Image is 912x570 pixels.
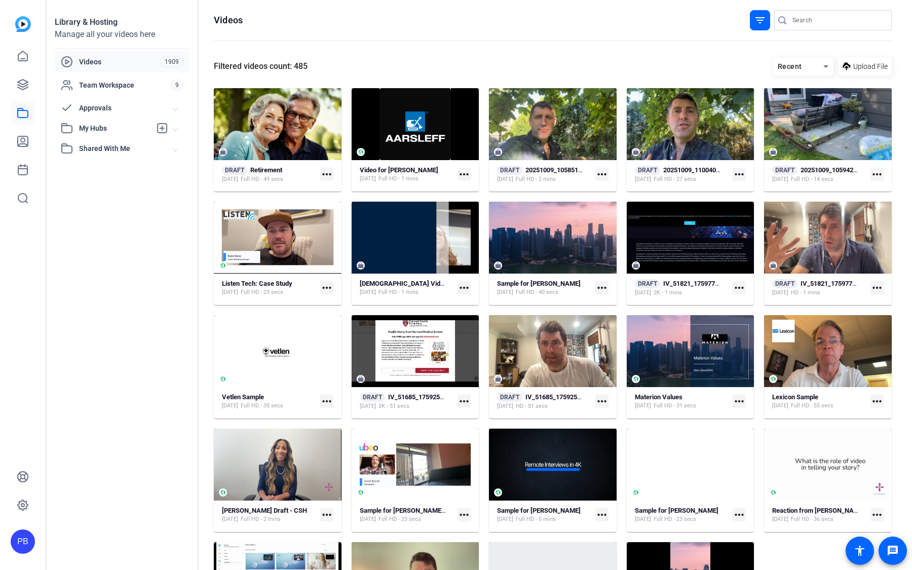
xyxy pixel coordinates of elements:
[250,166,282,174] strong: Retirement
[222,393,316,410] a: Vetlen Sample[DATE]Full HD - 35 secs
[792,14,884,26] input: Search
[801,280,905,287] strong: IV_51821_1759777897471_webcam
[360,280,447,287] strong: [DEMOGRAPHIC_DATA] Video
[55,118,189,138] mat-expansion-panel-header: My Hubs
[516,175,556,183] span: Full HD - 2 mins
[853,61,888,72] span: Upload File
[854,545,866,557] mat-icon: accessibility
[497,166,522,175] span: DRAFT
[378,402,409,410] span: 2K - 51 secs
[378,515,421,523] span: Full HD - 23 secs
[55,138,189,159] mat-expansion-panel-header: Shared With Me
[222,166,247,175] span: DRAFT
[635,166,660,175] span: DRAFT
[870,395,884,408] mat-icon: more_horiz
[360,515,376,523] span: [DATE]
[754,14,766,26] mat-icon: filter_list
[55,28,189,41] div: Manage all your videos here
[635,289,651,297] span: [DATE]
[241,175,283,183] span: Full HD - 49 secs
[497,507,581,514] strong: Sample for [PERSON_NAME]
[222,280,316,296] a: Listen Tech: Case Study[DATE]Full HD - 23 secs
[733,281,746,294] mat-icon: more_horiz
[378,175,419,183] span: Full HD - 1 mins
[791,515,833,523] span: Full HD - 36 secs
[55,16,189,28] div: Library & Hosting
[497,280,581,287] strong: Sample for [PERSON_NAME]
[79,143,173,154] span: Shared With Me
[635,507,729,523] a: Sample for [PERSON_NAME][DATE]Full HD - 23 secs
[654,175,696,183] span: Full HD - 27 secs
[79,103,173,113] span: Approvals
[222,175,238,183] span: [DATE]
[360,393,385,402] span: DRAFT
[635,507,718,514] strong: Sample for [PERSON_NAME]
[222,280,292,287] strong: Listen Tech: Case Study
[497,166,591,183] a: DRAFT20251009_105851.MOV[DATE]Full HD - 2 mins
[497,507,591,523] a: Sample for [PERSON_NAME][DATE]Full HD - 5 mins
[15,16,31,32] img: blue-gradient.svg
[801,166,870,174] strong: 20251009_105942.MOV
[635,279,729,297] a: DRAFTIV_51821_1759777897471_screen[DATE]2K - 1 mins
[772,393,866,410] a: Lexicon Sample[DATE]Full HD - 55 secs
[214,14,243,26] h1: Videos
[241,515,281,523] span: Full HD - 2 mins
[772,515,788,523] span: [DATE]
[497,515,513,523] span: [DATE]
[497,288,513,296] span: [DATE]
[458,395,471,408] mat-icon: more_horiz
[497,402,513,410] span: [DATE]
[320,395,333,408] mat-icon: more_horiz
[360,166,454,183] a: Video for [PERSON_NAME][DATE]Full HD - 1 mins
[887,545,899,557] mat-icon: message
[497,175,513,183] span: [DATE]
[360,288,376,296] span: [DATE]
[525,166,595,174] strong: 20251009_105851.MOV
[791,289,820,297] span: HD - 1 mins
[222,507,307,514] strong: [PERSON_NAME] Draft - CSH
[222,393,264,401] strong: Vetlen Sample
[772,166,797,175] span: DRAFT
[839,57,892,75] button: Upload File
[772,279,797,288] span: DRAFT
[635,279,660,288] span: DRAFT
[870,508,884,521] mat-icon: more_horiz
[772,402,788,410] span: [DATE]
[635,393,682,401] strong: Materion Values
[320,168,333,181] mat-icon: more_horiz
[772,175,788,183] span: [DATE]
[222,507,316,523] a: [PERSON_NAME] Draft - CSH[DATE]Full HD - 2 mins
[654,402,696,410] span: Full HD - 31 secs
[595,281,609,294] mat-icon: more_horiz
[772,507,884,514] strong: Reaction from [PERSON_NAME] - CSH
[360,507,475,514] strong: Sample for [PERSON_NAME] with B Roll
[241,402,283,410] span: Full HD - 35 secs
[772,289,788,297] span: [DATE]
[222,402,238,410] span: [DATE]
[360,280,454,296] a: [DEMOGRAPHIC_DATA] Video[DATE]Full HD - 1 mins
[772,393,818,401] strong: Lexicon Sample
[222,515,238,523] span: [DATE]
[635,393,729,410] a: Materion Values[DATE]Full HD - 31 secs
[778,62,802,70] span: Recent
[497,393,522,402] span: DRAFT
[635,175,651,183] span: [DATE]
[360,393,454,410] a: DRAFTIV_51685_1759254523212_screen[DATE]2K - 51 secs
[214,60,308,72] div: Filtered videos count: 485
[525,393,630,401] strong: IV_51685_1759254523212_webcam
[497,280,591,296] a: Sample for [PERSON_NAME][DATE]Full HD - 40 secs
[458,281,471,294] mat-icon: more_horiz
[654,515,696,523] span: Full HD - 23 secs
[595,508,609,521] mat-icon: more_horiz
[516,515,556,523] span: Full HD - 5 mins
[870,168,884,181] mat-icon: more_horiz
[733,395,746,408] mat-icon: more_horiz
[663,166,733,174] strong: 20251009_110040.MOV
[378,288,419,296] span: Full HD - 1 mins
[171,80,183,91] span: 9
[516,402,548,410] span: HD - 51 secs
[733,168,746,181] mat-icon: more_horiz
[772,279,866,297] a: DRAFTIV_51821_1759777897471_webcam[DATE]HD - 1 mins
[360,402,376,410] span: [DATE]
[458,508,471,521] mat-icon: more_horiz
